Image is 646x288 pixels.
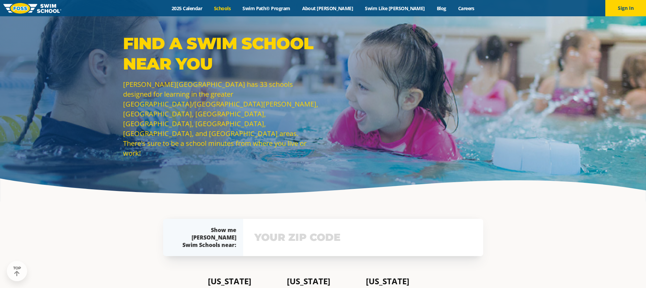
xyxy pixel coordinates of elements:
[296,5,359,12] a: About [PERSON_NAME]
[253,228,474,247] input: YOUR ZIP CODE
[431,5,452,12] a: Blog
[452,5,480,12] a: Careers
[177,226,236,249] div: Show me [PERSON_NAME] Swim Schools near:
[123,79,320,158] p: [PERSON_NAME][GEOGRAPHIC_DATA] has 33 schools designed for learning in the greater [GEOGRAPHIC_DA...
[123,33,320,74] p: Find a Swim School Near You
[13,266,21,276] div: TOP
[208,276,280,286] h4: [US_STATE]
[359,5,431,12] a: Swim Like [PERSON_NAME]
[208,5,237,12] a: Schools
[166,5,208,12] a: 2025 Calendar
[287,276,359,286] h4: [US_STATE]
[3,3,61,14] img: FOSS Swim School Logo
[237,5,296,12] a: Swim Path® Program
[366,276,438,286] h4: [US_STATE]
